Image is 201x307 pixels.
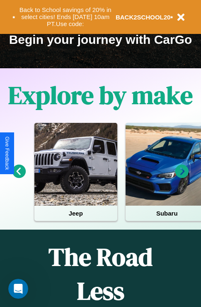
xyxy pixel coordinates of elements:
iframe: Intercom live chat [8,279,28,299]
button: Back to School savings of 20% in select cities! Ends [DATE] 10am PT.Use code: [15,4,116,30]
h1: Explore by make [8,78,193,112]
b: BACK2SCHOOL20 [116,14,171,21]
div: Give Feedback [4,137,10,170]
h4: Jeep [34,206,117,221]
